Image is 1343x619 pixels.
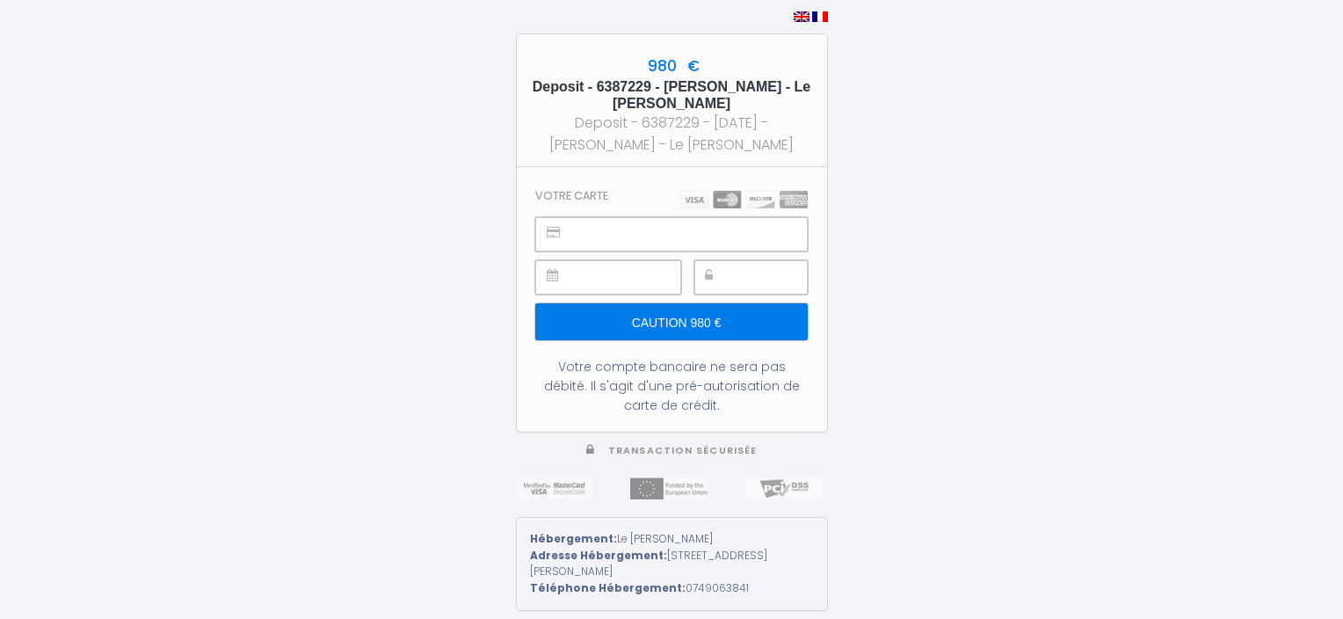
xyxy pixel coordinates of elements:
div: Le [PERSON_NAME] [530,531,814,548]
h3: Votre carte [535,189,608,202]
span: 980 € [643,55,700,76]
iframe: Cadre sécurisé pour la saisie du numéro de carte [575,218,806,251]
img: fr.png [812,11,828,22]
span: Transaction sécurisée [608,444,757,457]
div: Votre compte bancaire ne sera pas débité. Il s'agit d'une pré-autorisation de carte de crédit. [535,357,807,415]
strong: Hébergement: [530,531,617,546]
strong: Téléphone Hébergement: [530,580,686,595]
img: en.png [794,11,809,22]
img: carts.png [680,191,808,208]
strong: Adresse Hébergement: [530,548,667,563]
div: [STREET_ADDRESS][PERSON_NAME] [530,548,814,581]
div: Deposit - 6387229 - [DATE] - [PERSON_NAME] - Le [PERSON_NAME] [533,112,811,156]
input: Caution 980 € [535,303,807,340]
h5: Deposit - 6387229 - [PERSON_NAME] - Le [PERSON_NAME] [533,78,811,112]
iframe: Cadre sécurisé pour la saisie du code de sécurité CVC [734,261,807,294]
iframe: Cadre sécurisé pour la saisie de la date d'expiration [575,261,679,294]
div: 0749063841 [530,580,814,597]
